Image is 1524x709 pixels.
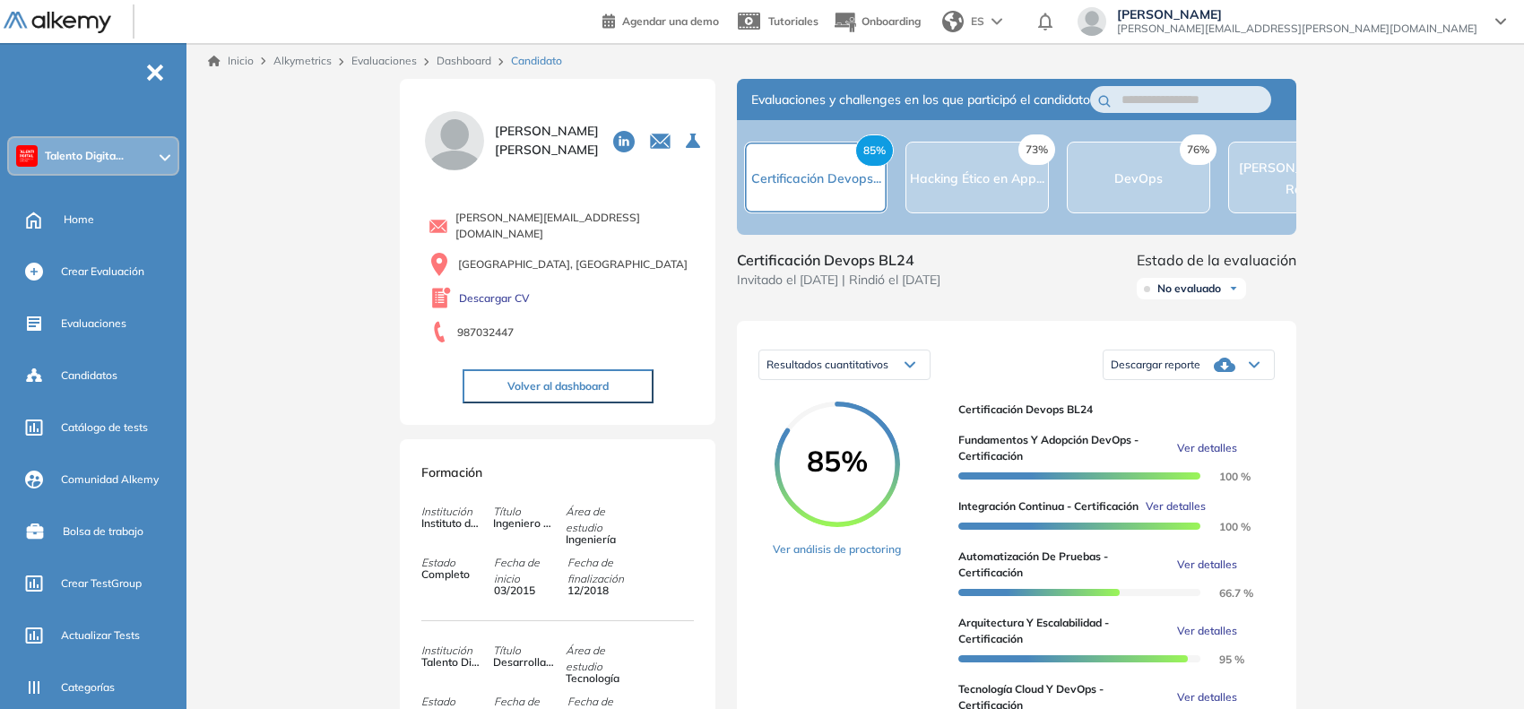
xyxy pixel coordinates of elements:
span: Home [64,212,94,228]
span: 85% [775,446,900,475]
span: Ingeniería [566,532,627,548]
span: Fundamentos y Adopción DevOps - Certificación [958,432,1170,464]
span: Categorías [61,679,115,696]
span: Talento Digital [421,654,482,670]
span: Crear TestGroup [61,575,142,592]
img: Logo [4,12,111,34]
span: Crear Evaluación [61,264,144,280]
span: Descargar reporte [1111,358,1200,372]
span: Fecha de inicio [494,555,566,587]
span: Arquitectura y Escalabilidad - Certificación [958,615,1170,647]
span: Fecha de finalización [567,555,639,587]
span: Desarrollador Aplicaciones Full Stack Javascript Trainee [493,654,554,670]
span: DevOps [1114,170,1163,186]
span: Certificación Devops... [751,170,881,186]
span: [PERSON_NAME] on Rails [1239,160,1361,197]
span: 95 % [1198,653,1244,666]
span: Ver detalles [1177,623,1237,639]
img: Ícono de flecha [1228,283,1239,294]
span: No evaluado [1157,281,1221,296]
span: Instituto de Ciencias Tecnológicas CIISA [421,515,482,532]
button: Ver detalles [1170,623,1237,639]
span: Agendar una demo [622,14,719,28]
span: Tutoriales [768,14,818,28]
span: [PERSON_NAME] [PERSON_NAME] [495,122,599,160]
span: Completo [421,566,482,583]
span: [PERSON_NAME] [1117,7,1477,22]
a: Dashboard [437,54,491,67]
span: Estado [421,555,493,571]
span: Comunidad Alkemy [61,471,159,488]
img: world [942,11,964,32]
button: Volver al dashboard [463,369,654,403]
span: 85% [855,134,894,167]
img: PROFILE_MENU_LOGO_USER [421,108,488,174]
span: 100 % [1198,470,1251,483]
img: https://assets.alkemy.org/workspaces/620/d203e0be-08f6-444b-9eae-a92d815a506f.png [20,149,34,163]
span: Resultados cuantitativos [766,358,888,371]
span: Tecnología [566,670,627,687]
button: Onboarding [833,3,921,41]
button: Ver detalles [1170,440,1237,456]
span: Onboarding [862,14,921,28]
span: Área de estudio [566,643,637,675]
img: arrow [991,18,1002,25]
span: 76% [1180,134,1217,165]
span: Candidato [511,53,562,69]
a: Inicio [208,53,254,69]
a: Descargar CV [459,290,530,307]
span: Título [493,504,565,520]
button: Ver detalles [1170,689,1237,705]
span: Candidatos [61,367,117,384]
button: Ver detalles [1139,498,1206,514]
span: Bolsa de trabajo [63,523,143,540]
span: [PERSON_NAME][EMAIL_ADDRESS][PERSON_NAME][DOMAIN_NAME] [1117,22,1477,36]
span: Actualizar Tests [61,627,140,644]
span: Integración Continua - Certificación [958,498,1139,514]
span: Título [493,643,565,659]
span: 987032447 [457,324,514,341]
span: Certificación Devops BL24 [737,249,940,271]
span: Catálogo de tests [61,419,148,436]
span: Hacking Ético en App... [910,170,1044,186]
span: Ver detalles [1177,689,1237,705]
span: 100 % [1198,520,1251,533]
span: Talento Digita... [45,149,124,163]
span: Ver detalles [1177,440,1237,456]
span: Invitado el [DATE] | Rindió el [DATE] [737,271,940,290]
span: Certificación Devops BL24 [958,402,1260,418]
span: Ingeniero en Redes [493,515,554,532]
button: Ver detalles [1170,557,1237,573]
span: Institución [421,643,493,659]
span: [PERSON_NAME][EMAIL_ADDRESS][DOMAIN_NAME] [455,210,694,242]
span: Evaluaciones [61,316,126,332]
a: Evaluaciones [351,54,417,67]
span: Evaluaciones y challenges en los que participó el candidato [751,91,1090,109]
span: Automatización de Pruebas - Certificación [958,549,1170,581]
span: Ver detalles [1146,498,1206,514]
span: Formación [421,464,482,480]
span: 03/2015 [494,583,555,599]
span: [GEOGRAPHIC_DATA], [GEOGRAPHIC_DATA] [458,256,688,272]
a: Agendar una demo [602,9,719,30]
span: Área de estudio [566,504,637,536]
span: Institución [421,504,493,520]
a: Ver análisis de proctoring [773,541,901,558]
span: 66.7 % [1198,586,1253,600]
span: Alkymetrics [273,54,332,67]
span: Ver detalles [1177,557,1237,573]
span: Estado de la evaluación [1137,249,1296,271]
span: 12/2018 [567,583,628,599]
span: ES [971,13,984,30]
span: 73% [1018,134,1055,165]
